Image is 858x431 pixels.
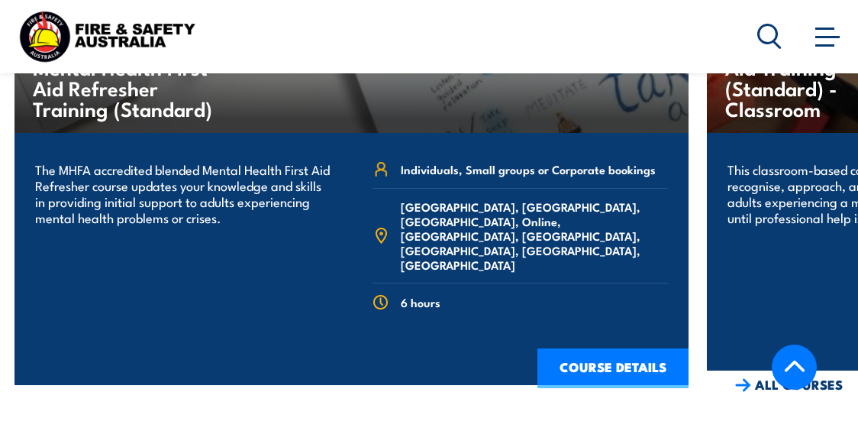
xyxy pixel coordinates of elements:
span: Individuals, Small groups or Corporate bookings [401,162,656,177]
span: [GEOGRAPHIC_DATA], [GEOGRAPHIC_DATA], [GEOGRAPHIC_DATA], Online, [GEOGRAPHIC_DATA], [GEOGRAPHIC_D... [401,199,668,272]
span: 6 hours [401,295,440,309]
p: The MHFA accredited blended Mental Health First Aid Refresher course updates your knowledge and s... [35,161,331,225]
a: COURSE DETAILS [537,348,689,388]
a: ALL COURSES [735,376,843,394]
h4: Mental Health First Aid Refresher Training (Standard) [33,57,212,118]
